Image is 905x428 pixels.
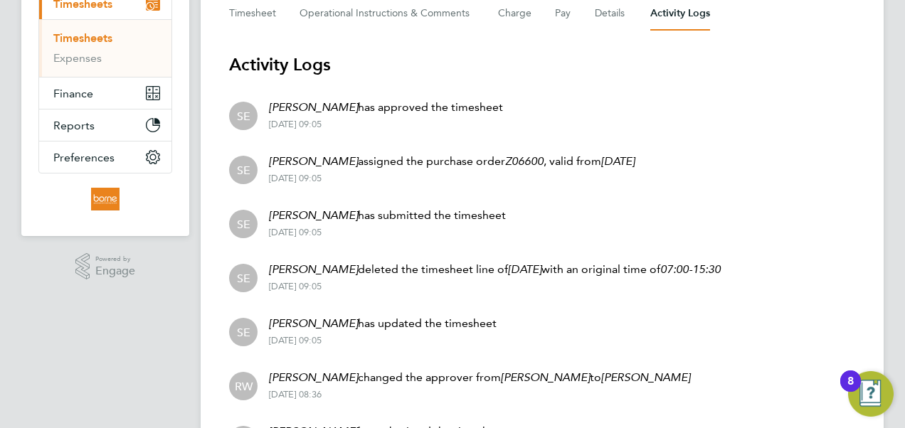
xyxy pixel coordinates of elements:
[235,378,253,394] span: RW
[269,173,635,184] div: [DATE] 09:05
[95,253,135,265] span: Powered by
[237,162,250,178] span: SE
[269,99,503,116] p: has approved the timesheet
[269,316,358,330] em: [PERSON_NAME]
[237,216,250,232] span: SE
[269,100,358,114] em: [PERSON_NAME]
[229,53,855,76] h3: Activity Logs
[53,119,95,132] span: Reports
[269,262,358,276] em: [PERSON_NAME]
[269,119,503,130] div: [DATE] 09:05
[229,102,258,130] div: Simon Elliss
[39,77,171,109] button: Finance
[53,31,112,45] a: Timesheets
[39,19,171,77] div: Timesheets
[229,318,258,346] div: Simon Elliss
[269,208,358,222] em: [PERSON_NAME]
[237,270,250,286] span: SE
[75,253,136,280] a: Powered byEngage
[229,264,258,292] div: Simon Elliss
[269,369,690,386] p: changed the approver from to
[38,188,172,210] a: Go to home page
[269,335,497,346] div: [DATE] 09:05
[508,262,541,276] em: [DATE]
[39,109,171,141] button: Reports
[269,227,506,238] div: [DATE] 09:05
[505,154,544,168] em: Z06600
[847,381,854,400] div: 8
[53,51,102,65] a: Expenses
[53,87,93,100] span: Finance
[269,153,635,170] p: assigned the purchase order , valid from
[269,261,721,278] p: deleted the timesheet line of with an original time of
[501,370,590,384] em: [PERSON_NAME]
[229,210,258,238] div: Simon Elliss
[53,151,115,164] span: Preferences
[39,141,171,173] button: Preferences
[269,154,358,168] em: [PERSON_NAME]
[269,389,690,400] div: [DATE] 08:36
[660,262,721,276] em: 07:00-15:30
[95,265,135,277] span: Engage
[269,315,497,332] p: has updated the timesheet
[601,370,690,384] em: [PERSON_NAME]
[269,281,721,292] div: [DATE] 09:05
[229,372,258,400] div: Richard Walsh
[269,207,506,224] p: has submitted the timesheet
[237,108,250,124] span: SE
[229,156,258,184] div: Simon Elliss
[601,154,635,168] em: [DATE]
[91,188,119,210] img: borneltd-logo-retina.png
[848,371,894,417] button: Open Resource Center, 8 new notifications
[269,370,358,384] em: [PERSON_NAME]
[237,324,250,340] span: SE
